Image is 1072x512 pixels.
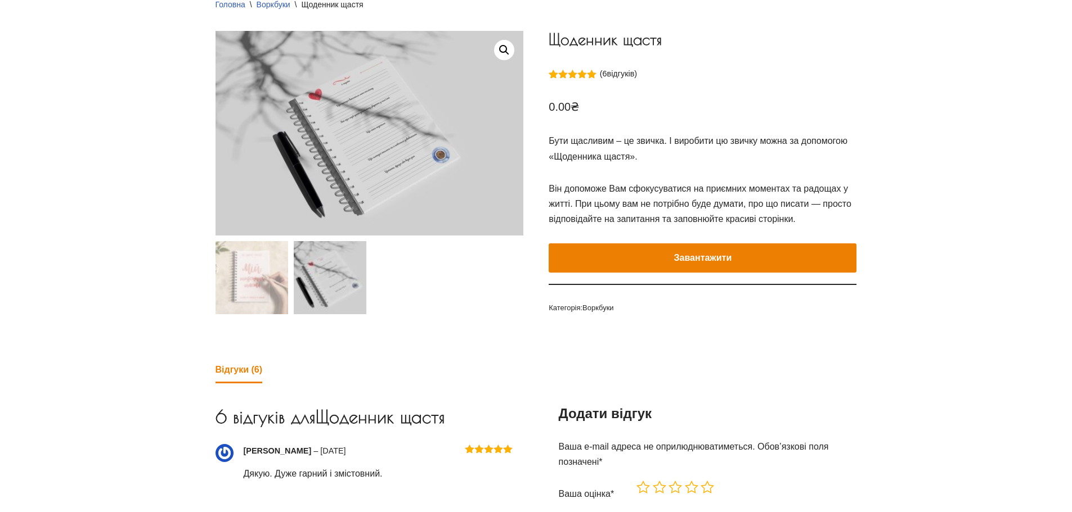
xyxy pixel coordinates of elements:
[313,446,318,455] span: –
[559,486,615,501] label: Ваша оцінка
[494,40,514,60] a: Перегляд галереї зображень у повноекранному режимі
[465,444,513,453] div: Оцінено в 5 з 5
[549,302,856,314] span: Категорія:
[636,481,650,494] a: 1 з 5 зірок
[216,241,288,314] img: Щоденник щастя
[701,481,714,494] a: 5 з 5 зірок
[600,69,637,78] a: (6відгуків)
[669,481,682,494] a: 3 з 5 зірок
[549,133,856,164] p: Бути щасливим – це звичка. І виробити цю звичку можна за допомогою «Щоденника щастя».
[653,481,666,494] a: 2 з 5 зірок
[320,446,346,455] time: [DATE]
[216,357,263,382] a: Відгуки (6)
[582,303,614,312] a: Воркбуки
[559,406,857,422] span: Додати відгук
[549,243,856,273] button: Завантажити
[549,101,579,113] bdi: 0.00
[549,69,597,78] div: Оцінено в 5.00 з 5
[549,69,553,92] span: 6
[571,101,579,113] span: ₴
[216,406,514,427] h2: 6 відгуків для
[244,446,312,455] strong: [PERSON_NAME]
[685,481,698,494] a: 4 з 5 зірок
[316,406,445,427] span: Щоденник щастя
[602,69,607,78] span: 6
[559,442,829,466] span: Обов’язкові поля позначені
[559,442,755,451] span: Ваша e-mail адреса не оприлюднюватиметься.
[216,31,523,236] img: Щоденник щастя - Зображення 2
[244,466,514,481] p: Дякую. Дуже гарний і змістовний.
[294,241,366,314] img: Щоденник щастя - Зображення 2
[549,181,856,227] p: Він допоможе Вам сфокусуватися на приємних моментах та радощах у житті. При цьому вам не потрібно...
[465,444,513,475] span: Оцінено в з 5
[549,31,856,48] h1: Щоденник щастя
[549,69,597,119] span: Рейтинг з 5 на основі опитування покупців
